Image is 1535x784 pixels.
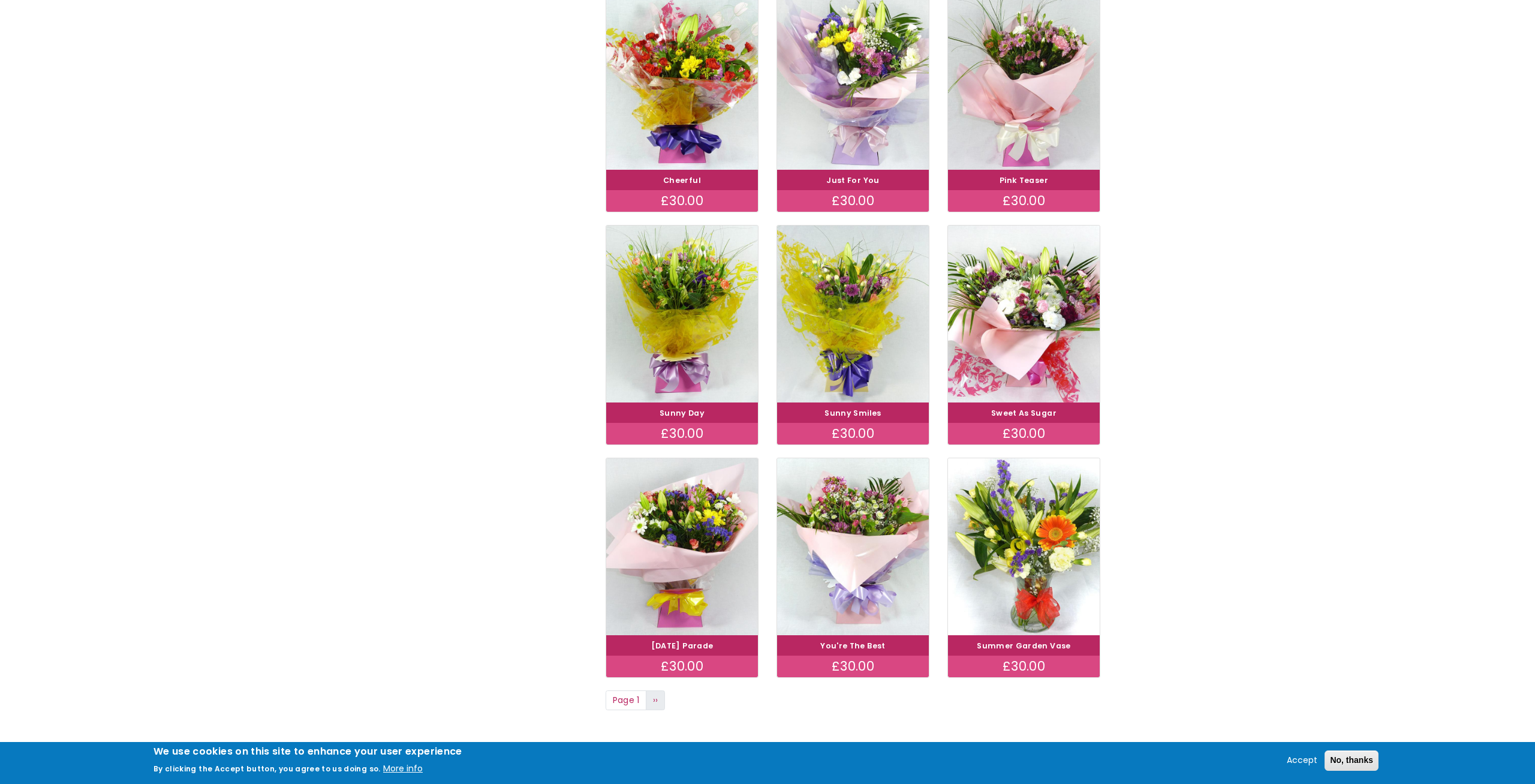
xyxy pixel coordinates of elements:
[777,458,929,635] img: You're The Best
[977,641,1070,651] a: Summer Garden Vase
[1325,750,1379,771] button: No, thanks
[653,694,658,706] span: ››
[606,226,758,402] img: Sunny Day
[991,408,1057,418] a: Sweet As Sugar
[777,226,929,402] img: Sunny Smiles
[663,175,701,185] a: Cheerful
[820,641,885,651] a: You're The Best
[651,641,714,651] a: [DATE] Parade
[660,408,705,418] a: Sunny Day
[606,423,758,444] div: £30.00
[606,190,758,212] div: £30.00
[948,656,1100,677] div: £30.00
[777,190,929,212] div: £30.00
[948,190,1100,212] div: £30.00
[153,745,462,758] h2: We use cookies on this site to enhance your user experience
[606,690,646,711] span: Page 1
[606,690,1100,711] nav: Page navigation
[824,408,881,418] a: Sunny Smiles
[948,226,1100,402] img: Sweet As Sugar
[606,656,758,677] div: £30.00
[1282,753,1322,768] button: Accept
[606,458,758,635] img: Carnival Parade
[1000,175,1048,185] a: Pink Teaser
[777,423,929,444] div: £30.00
[777,656,929,677] div: £30.00
[383,762,423,776] button: More info
[826,175,879,185] a: Just For You
[153,764,381,774] p: By clicking the Accept button, you agree to us doing so.
[948,423,1100,444] div: £30.00
[948,458,1100,635] img: Summer Garden Vase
